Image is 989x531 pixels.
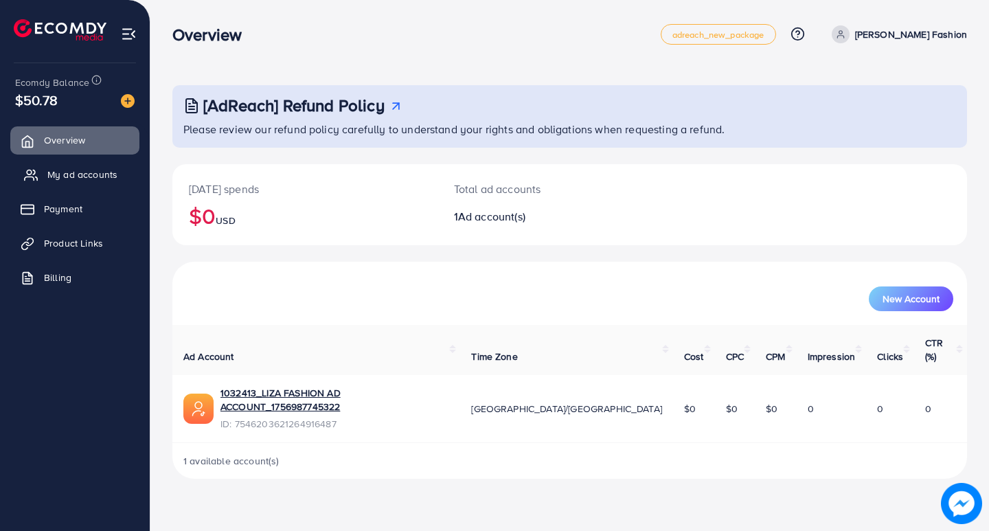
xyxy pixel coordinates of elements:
span: Impression [808,350,856,363]
span: New Account [883,294,940,304]
a: Payment [10,195,139,223]
a: 1032413_LIZA FASHION AD ACCOUNT_1756987745322 [220,386,449,414]
h3: [AdReach] Refund Policy [203,95,385,115]
span: My ad accounts [47,168,117,181]
span: 0 [877,402,883,416]
span: USD [216,214,235,227]
span: Payment [44,202,82,216]
a: [PERSON_NAME] Fashion [826,25,967,43]
span: Product Links [44,236,103,250]
img: menu [121,26,137,42]
span: 0 [925,402,931,416]
span: Ad account(s) [458,209,525,224]
span: Billing [44,271,71,284]
span: [GEOGRAPHIC_DATA]/[GEOGRAPHIC_DATA] [471,402,662,416]
span: Ad Account [183,350,234,363]
span: CPC [726,350,744,363]
h3: Overview [172,25,253,45]
span: adreach_new_package [672,30,764,39]
img: logo [14,19,106,41]
p: Please review our refund policy carefully to understand your rights and obligations when requesti... [183,121,959,137]
p: Total ad accounts [454,181,619,197]
h2: 1 [454,210,619,223]
a: Product Links [10,229,139,257]
p: [PERSON_NAME] Fashion [855,26,967,43]
img: image [942,484,981,523]
span: Clicks [877,350,903,363]
span: $0 [726,402,738,416]
span: 0 [808,402,814,416]
span: Ecomdy Balance [15,76,89,89]
span: $0 [766,402,777,416]
span: ID: 7546203621264916487 [220,417,449,431]
span: CPM [766,350,785,363]
span: $0 [684,402,696,416]
span: 1 available account(s) [183,454,280,468]
a: adreach_new_package [661,24,776,45]
span: Overview [44,133,85,147]
button: New Account [869,286,953,311]
p: [DATE] spends [189,181,421,197]
a: My ad accounts [10,161,139,188]
span: CTR (%) [925,336,943,363]
img: ic-ads-acc.e4c84228.svg [183,394,214,424]
span: Time Zone [471,350,517,363]
span: Cost [684,350,704,363]
h2: $0 [189,203,421,229]
span: $50.78 [15,90,58,110]
a: Billing [10,264,139,291]
img: image [121,94,135,108]
a: Overview [10,126,139,154]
